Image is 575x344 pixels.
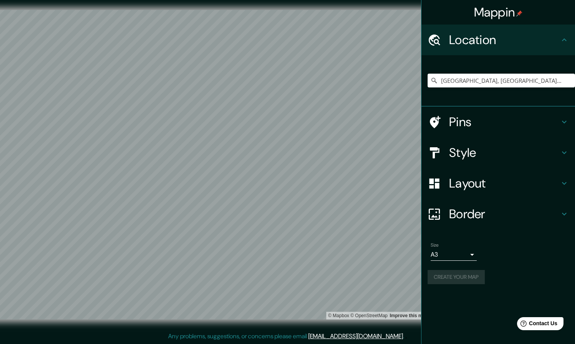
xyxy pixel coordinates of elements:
[308,332,403,340] a: [EMAIL_ADDRESS][DOMAIN_NAME]
[328,313,349,318] a: Mapbox
[404,332,405,341] div: .
[421,107,575,137] div: Pins
[474,5,523,20] h4: Mappin
[449,114,560,130] h4: Pins
[421,25,575,55] div: Location
[428,74,575,87] input: Pick your city or area
[431,242,439,249] label: Size
[431,249,477,261] div: A3
[516,10,522,16] img: pin-icon.png
[390,313,428,318] a: Map feedback
[405,332,407,341] div: .
[449,176,560,191] h4: Layout
[421,168,575,199] div: Layout
[507,314,567,336] iframe: Help widget launcher
[168,332,404,341] p: Any problems, suggestions, or concerns please email .
[421,137,575,168] div: Style
[449,32,560,48] h4: Location
[421,199,575,229] div: Border
[449,206,560,222] h4: Border
[350,313,388,318] a: OpenStreetMap
[449,145,560,160] h4: Style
